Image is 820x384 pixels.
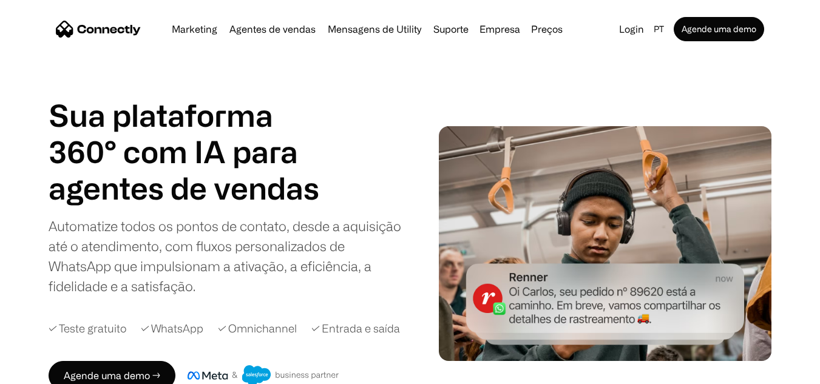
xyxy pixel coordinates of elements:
[56,20,141,38] a: home
[12,362,73,380] aside: Language selected: Português (Brasil)
[614,21,649,38] a: Login
[654,21,664,38] div: pt
[429,24,473,34] a: Suporte
[218,320,297,337] div: ✓ Omnichannel
[49,97,328,170] h1: Sua plataforma 360° com IA para
[49,320,126,337] div: ✓ Teste gratuito
[311,320,400,337] div: ✓ Entrada e saída
[24,363,73,380] ul: Language list
[49,170,328,206] div: carousel
[476,21,524,38] div: Empresa
[49,170,328,206] div: 1 of 4
[49,170,328,206] h1: agentes de vendas
[225,24,320,34] a: Agentes de vendas
[323,24,426,34] a: Mensagens de Utility
[167,24,222,34] a: Marketing
[649,21,671,38] div: pt
[526,24,568,34] a: Preços
[479,21,520,38] div: Empresa
[49,216,405,296] div: Automatize todos os pontos de contato, desde a aquisição até o atendimento, com fluxos personaliz...
[141,320,203,337] div: ✓ WhatsApp
[674,17,764,41] a: Agende uma demo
